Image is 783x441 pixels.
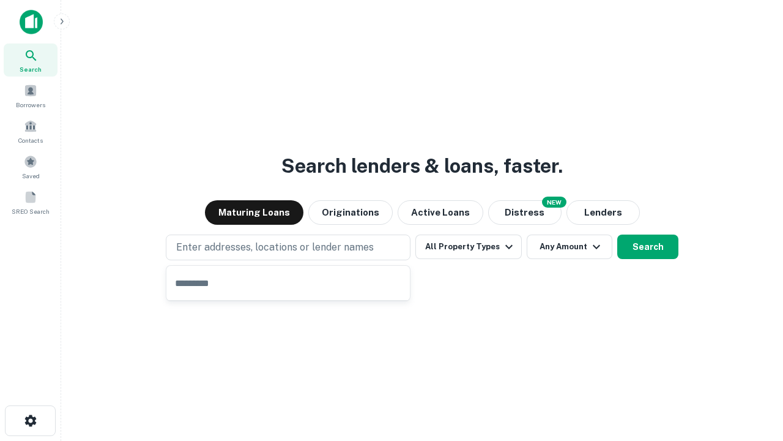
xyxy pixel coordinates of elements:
button: Enter addresses, locations or lender names [166,235,410,260]
p: Enter addresses, locations or lender names [176,240,374,255]
img: capitalize-icon.png [20,10,43,34]
span: Search [20,64,42,74]
iframe: Chat Widget [722,343,783,402]
button: Maturing Loans [205,200,303,225]
button: Lenders [566,200,640,225]
span: SREO Search [12,206,50,216]
a: Contacts [4,115,58,148]
a: Search [4,43,58,77]
span: Borrowers [16,100,45,110]
a: Saved [4,150,58,183]
a: Borrowers [4,79,58,112]
button: Originations [308,200,393,225]
button: Any Amount [527,235,612,259]
button: Search [617,235,678,259]
div: NEW [542,197,566,208]
a: SREO Search [4,186,58,219]
button: Search distressed loans with lien and other non-mortgage details. [488,200,562,225]
span: Saved [22,171,40,181]
button: All Property Types [415,235,522,259]
span: Contacts [18,135,43,145]
button: Active Loans [398,200,483,225]
h3: Search lenders & loans, faster. [281,151,563,181]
